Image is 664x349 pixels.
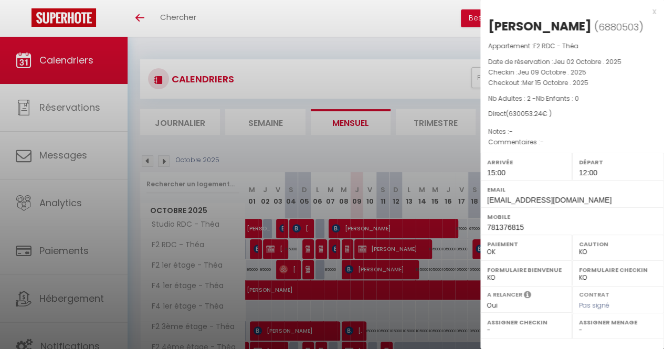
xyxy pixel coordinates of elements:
[579,317,657,327] label: Assigner Menage
[553,57,621,66] span: Jeu 02 Octobre . 2025
[594,19,644,34] span: ( )
[536,94,579,103] span: Nb Enfants : 0
[518,68,586,77] span: Jeu 09 Octobre . 2025
[579,168,597,177] span: 12:00
[509,127,513,136] span: -
[579,290,609,297] label: Contrat
[579,157,657,167] label: Départ
[579,265,657,275] label: Formulaire Checkin
[506,109,552,118] span: ( € )
[480,5,656,18] div: x
[579,301,609,310] span: Pas signé
[488,137,656,147] p: Commentaires :
[533,41,578,50] span: F2 RDC - Théa
[487,184,657,195] label: Email
[488,57,656,67] p: Date de réservation :
[487,211,657,222] label: Mobile
[488,109,656,119] div: Direct
[540,138,544,146] span: -
[487,168,505,177] span: 15:00
[522,78,588,87] span: Mer 15 Octobre . 2025
[488,67,656,78] p: Checkin :
[598,20,639,34] span: 6880503
[524,290,531,302] i: Sélectionner OUI si vous souhaiter envoyer les séquences de messages post-checkout
[487,290,522,299] label: A relancer
[488,41,656,51] p: Appartement :
[488,94,579,103] span: Nb Adultes : 2 -
[487,196,612,204] span: [EMAIL_ADDRESS][DOMAIN_NAME]
[509,109,542,118] span: 630053.24
[488,18,592,35] div: [PERSON_NAME]
[487,157,565,167] label: Arrivée
[487,239,565,249] label: Paiement
[579,239,657,249] label: Caution
[487,317,565,327] label: Assigner Checkin
[487,265,565,275] label: Formulaire Bienvenue
[487,223,524,231] span: 781376815
[488,126,656,137] p: Notes :
[488,78,656,88] p: Checkout :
